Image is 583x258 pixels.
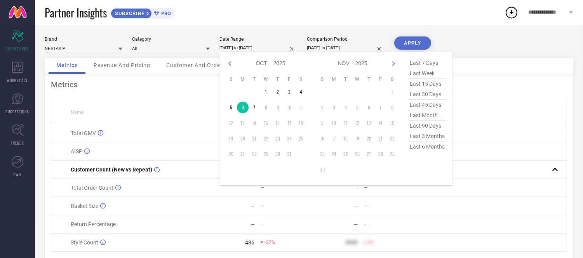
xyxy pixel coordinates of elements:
td: Fri Nov 14 2025 [375,117,386,129]
td: Sat Nov 08 2025 [386,102,398,113]
span: last 45 days [408,100,447,110]
td: Wed Oct 22 2025 [260,133,272,144]
td: Thu Oct 02 2025 [272,86,284,98]
div: — [364,185,412,190]
td: Sun Nov 16 2025 [317,133,328,144]
td: Fri Nov 21 2025 [375,133,386,144]
span: Revenue And Pricing [94,62,150,68]
div: — [354,185,358,191]
td: Fri Oct 24 2025 [284,133,295,144]
td: Wed Nov 19 2025 [352,133,363,144]
td: Sat Nov 15 2025 [386,117,398,129]
div: Category [132,36,210,42]
td: Tue Oct 21 2025 [249,133,260,144]
td: Thu Nov 13 2025 [363,117,375,129]
span: -57% [265,240,275,245]
td: Thu Nov 27 2025 [363,148,375,160]
span: last 15 days [408,79,447,89]
th: Friday [375,76,386,82]
td: Tue Oct 28 2025 [249,148,260,160]
td: Sun Oct 05 2025 [225,102,237,113]
td: Sun Nov 09 2025 [317,117,328,129]
td: Mon Oct 13 2025 [237,117,249,129]
div: — [251,221,255,227]
th: Sunday [225,76,237,82]
td: Thu Nov 06 2025 [363,102,375,113]
td: Thu Nov 20 2025 [363,133,375,144]
span: Total Order Count [71,185,113,191]
td: Tue Oct 07 2025 [249,102,260,113]
input: Select date range [219,44,297,52]
div: Comparison Period [307,36,385,42]
div: — [364,203,412,209]
th: Thursday [363,76,375,82]
span: PRO [159,10,171,16]
td: Sun Oct 26 2025 [225,148,237,160]
td: Sun Nov 02 2025 [317,102,328,113]
div: — [261,222,308,227]
td: Fri Oct 03 2025 [284,86,295,98]
span: last 90 days [408,121,447,131]
a: SUBSCRIBEPRO [111,6,175,19]
td: Fri Nov 28 2025 [375,148,386,160]
span: Basket Size [71,203,98,209]
td: Fri Nov 07 2025 [375,102,386,113]
td: Sun Nov 23 2025 [317,148,328,160]
span: Return Percentage [71,221,116,227]
div: 9999 [345,239,358,246]
td: Thu Oct 23 2025 [272,133,284,144]
td: Wed Oct 08 2025 [260,102,272,113]
td: Wed Nov 12 2025 [352,117,363,129]
span: AISP [71,148,82,154]
th: Monday [328,76,340,82]
td: Wed Oct 01 2025 [260,86,272,98]
span: Customer And Orders [166,62,226,68]
td: Sun Oct 19 2025 [225,133,237,144]
span: last 30 days [408,89,447,100]
td: Tue Nov 04 2025 [340,102,352,113]
td: Fri Oct 31 2025 [284,148,295,160]
span: Style Count [71,239,98,246]
td: Wed Nov 26 2025 [352,148,363,160]
div: 486 [245,239,254,246]
td: Sat Nov 22 2025 [386,133,398,144]
div: — [261,185,308,190]
td: Fri Oct 10 2025 [284,102,295,113]
span: SUGGESTIONS [6,109,30,114]
th: Thursday [272,76,284,82]
span: TRENDS [11,140,24,146]
td: Sat Oct 18 2025 [295,117,307,129]
th: Saturday [386,76,398,82]
span: Name [71,109,84,115]
div: Metrics [51,80,567,89]
span: last week [408,68,447,79]
td: Mon Nov 03 2025 [328,102,340,113]
span: FWD [14,171,21,177]
td: Sun Oct 12 2025 [225,117,237,129]
span: SUBSCRIBE [111,10,146,16]
span: Total GMV [71,130,96,136]
th: Tuesday [249,76,260,82]
td: Tue Nov 25 2025 [340,148,352,160]
div: — [251,203,255,209]
span: Metrics [56,62,78,68]
td: Mon Oct 06 2025 [237,102,249,113]
div: — [354,221,358,227]
div: Date Range [219,36,297,42]
td: Sat Nov 29 2025 [386,148,398,160]
td: Tue Nov 11 2025 [340,117,352,129]
span: 50 [368,240,373,245]
td: Fri Oct 17 2025 [284,117,295,129]
td: Mon Nov 17 2025 [328,133,340,144]
td: Sat Oct 04 2025 [295,86,307,98]
td: Mon Oct 20 2025 [237,133,249,144]
th: Sunday [317,76,328,82]
td: Tue Oct 14 2025 [249,117,260,129]
th: Wednesday [352,76,363,82]
td: Sat Nov 01 2025 [386,86,398,98]
th: Saturday [295,76,307,82]
td: Wed Oct 15 2025 [260,117,272,129]
span: Customer Count (New vs Repeat) [71,166,152,173]
th: Friday [284,76,295,82]
div: — [261,203,308,209]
